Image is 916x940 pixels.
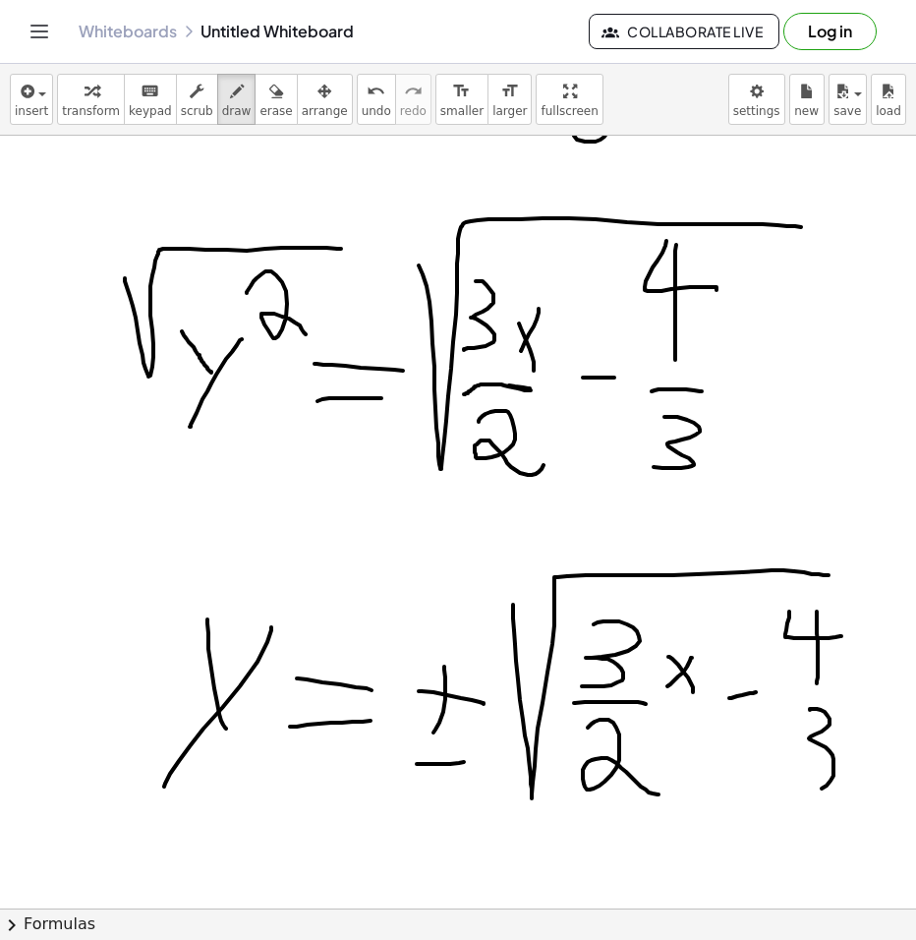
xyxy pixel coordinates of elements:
[452,80,471,103] i: format_size
[57,74,125,125] button: transform
[217,74,257,125] button: draw
[876,104,901,118] span: load
[124,74,177,125] button: keyboardkeypad
[357,74,396,125] button: undoundo
[536,74,602,125] button: fullscreen
[24,16,55,47] button: Toggle navigation
[15,104,48,118] span: insert
[176,74,218,125] button: scrub
[62,104,120,118] span: transform
[222,104,252,118] span: draw
[487,74,532,125] button: format_sizelarger
[829,74,867,125] button: save
[605,23,763,40] span: Collaborate Live
[794,104,819,118] span: new
[541,104,598,118] span: fullscreen
[833,104,861,118] span: save
[362,104,391,118] span: undo
[302,104,348,118] span: arrange
[733,104,780,118] span: settings
[141,80,159,103] i: keyboard
[367,80,385,103] i: undo
[783,13,877,50] button: Log in
[589,14,779,49] button: Collaborate Live
[259,104,292,118] span: erase
[297,74,353,125] button: arrange
[435,74,488,125] button: format_sizesmaller
[181,104,213,118] span: scrub
[400,104,427,118] span: redo
[500,80,519,103] i: format_size
[10,74,53,125] button: insert
[129,104,172,118] span: keypad
[79,22,177,41] a: Whiteboards
[404,80,423,103] i: redo
[789,74,825,125] button: new
[255,74,297,125] button: erase
[871,74,906,125] button: load
[728,74,785,125] button: settings
[492,104,527,118] span: larger
[440,104,484,118] span: smaller
[395,74,431,125] button: redoredo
